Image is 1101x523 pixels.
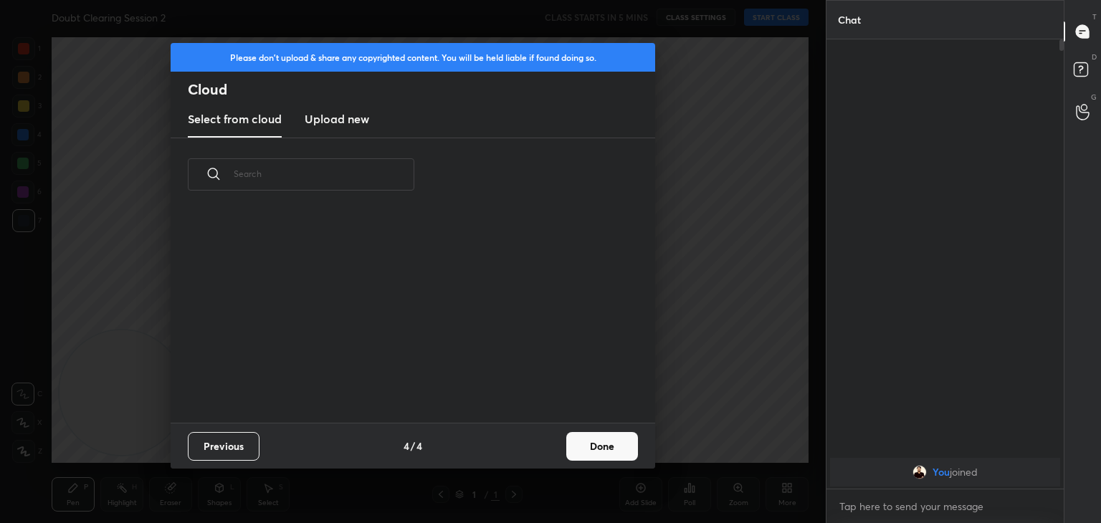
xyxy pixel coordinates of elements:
img: 09770f7dbfa9441c9c3e57e13e3293d5.jpg [912,465,927,479]
h4: / [411,438,415,454]
p: Chat [826,1,872,39]
div: grid [826,455,1064,489]
span: You [933,466,950,478]
h2: Cloud [188,80,655,99]
span: joined [950,466,978,478]
button: Previous [188,432,259,461]
h3: Select from cloud [188,110,282,128]
div: Please don't upload & share any copyrighted content. You will be held liable if found doing so. [171,43,655,72]
div: grid [171,207,638,423]
p: D [1092,52,1097,62]
h4: 4 [404,438,409,454]
p: T [1092,11,1097,22]
h3: Upload new [305,110,369,128]
button: Done [566,432,638,461]
input: Search [234,143,414,204]
p: G [1091,92,1097,102]
h4: 4 [416,438,422,454]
